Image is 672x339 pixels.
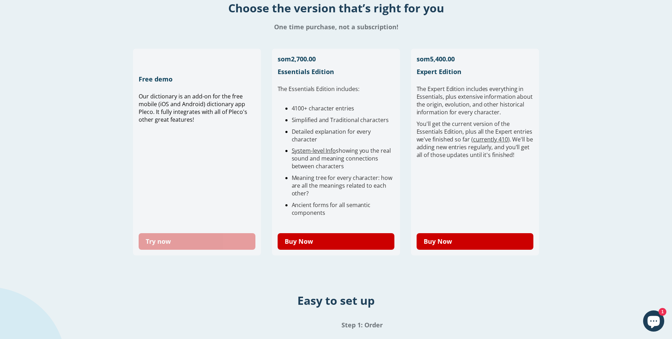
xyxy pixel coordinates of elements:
h1: Expert Edition [417,67,534,76]
h1: Step 1: Order [341,321,542,329]
span: Detailed explanation for every character [292,128,371,143]
a: System-level Info [292,147,336,155]
a: Buy Now [278,233,395,250]
span: The Essentials Edition includes: [278,85,359,93]
span: som2,700.00 [278,55,316,63]
a: Try now [139,233,256,250]
h1: Free demo [139,75,256,83]
span: You'll get the current version of the Essentials Edition, plus all the Expert entries we've finis... [417,120,533,159]
span: Meaning tree for every character: how are all the meanings related to each other? [292,174,392,197]
span: Ancient forms for all semantic components [292,201,371,217]
a: currently 410 [473,135,508,143]
inbox-online-store-chat: Shopify online store chat [641,310,666,333]
a: Buy Now [417,233,534,250]
span: Simplified and Traditional characters [292,116,389,124]
h1: Essentials Edition [278,67,395,76]
span: The Expert Edition includes e [417,85,493,93]
span: verything in Essentials, plus extensive information about the origin, evolution, and other histor... [417,85,533,116]
span: som5,400.00 [417,55,455,63]
span: showing you the real sound and meaning connections between characters [292,147,391,170]
span: Our dictionary is an add-on for the free mobile (iOS and Android) dictionary app Pleco. It fully ... [139,92,247,123]
span: 4100+ character entries [292,104,354,112]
